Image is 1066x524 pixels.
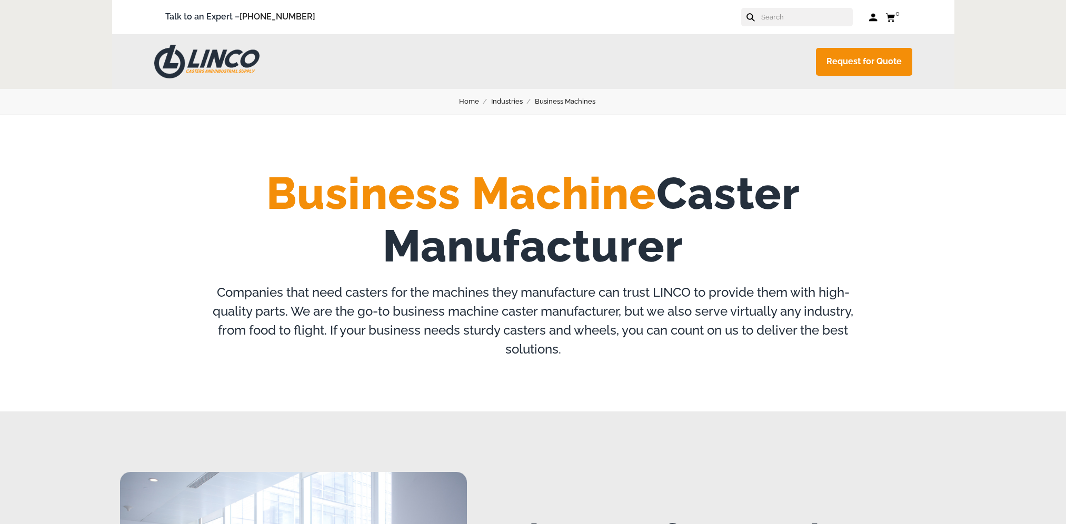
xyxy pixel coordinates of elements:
a: 0 [885,11,901,24]
a: Home [459,96,491,107]
a: Request for Quote [816,48,912,76]
p: Companies that need casters for the machines they manufacture can trust LINCO to provide them wit... [204,283,862,359]
a: Business Machines [535,96,607,107]
a: [PHONE_NUMBER] [240,12,315,22]
input: Search [760,8,853,26]
a: Industries [491,96,535,107]
h1: Caster Manufacturer [120,167,947,273]
span: 0 [895,9,900,17]
a: Log in [869,12,878,23]
img: LINCO CASTERS & INDUSTRIAL SUPPLY [154,45,260,78]
span: Business Machine [266,167,656,219]
span: Talk to an Expert – [165,10,315,24]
